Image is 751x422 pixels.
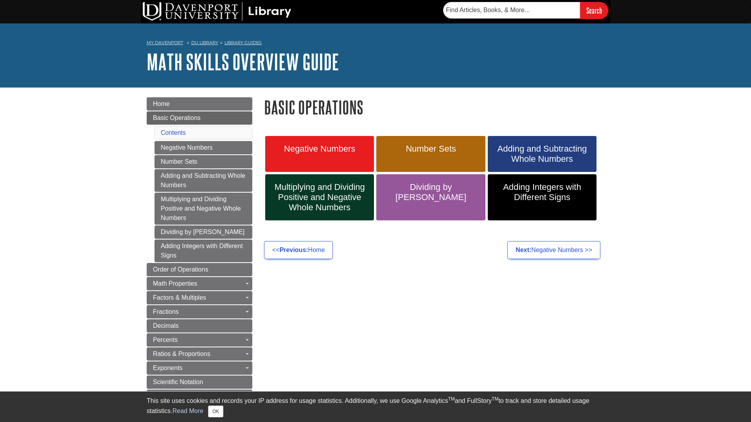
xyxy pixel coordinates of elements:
[376,136,485,172] a: Number Sets
[153,336,178,343] span: Percents
[271,182,368,213] span: Multiplying and Dividing Positive and Negative Whole Numbers
[376,174,485,220] a: Dividing by [PERSON_NAME]
[153,365,183,371] span: Exponents
[155,225,252,239] a: Dividing by [PERSON_NAME]
[488,174,596,220] a: Adding Integers with Different Signs
[492,396,498,402] sup: TM
[147,291,252,304] a: Factors & Multiples
[155,240,252,262] a: Adding Integers with Different Signs
[147,305,252,318] a: Fractions
[155,155,252,168] a: Number Sets
[143,2,291,21] img: DU Library
[153,322,179,329] span: Decimals
[153,350,210,357] span: Ratios & Proportions
[147,319,252,333] a: Decimals
[155,141,252,154] a: Negative Numbers
[153,280,197,287] span: Math Properties
[280,247,308,253] strong: Previous:
[264,97,604,117] h1: Basic Operations
[580,2,608,19] input: Search
[191,40,218,45] a: DU Library
[153,294,206,301] span: Factors & Multiples
[161,129,186,136] a: Contents
[443,2,608,19] form: Searches DU Library's articles, books, and more
[382,182,479,202] span: Dividing by [PERSON_NAME]
[147,277,252,290] a: Math Properties
[271,144,368,154] span: Negative Numbers
[147,347,252,361] a: Ratios & Proportions
[147,396,604,417] div: This site uses cookies and records your IP address for usage statistics. Additionally, we use Goo...
[516,247,531,253] strong: Next:
[153,266,208,273] span: Order of Operations
[153,379,203,385] span: Scientific Notation
[147,38,604,50] nav: breadcrumb
[147,97,252,111] a: Home
[147,390,252,403] a: Averages
[208,406,223,417] button: Close
[382,144,479,154] span: Number Sets
[225,40,262,45] a: Library Guides
[147,376,252,389] a: Scientific Notation
[155,169,252,192] a: Adding and Subtracting Whole Numbers
[147,111,252,125] a: Basic Operations
[172,408,203,414] a: Read More
[147,333,252,347] a: Percents
[147,361,252,375] a: Exponents
[153,114,201,121] span: Basic Operations
[448,396,455,402] sup: TM
[147,263,252,276] a: Order of Operations
[494,144,591,164] span: Adding and Subtracting Whole Numbers
[264,241,333,259] a: <<Previous:Home
[443,2,580,18] input: Find Articles, Books, & More...
[507,241,600,259] a: Next:Negative Numbers >>
[265,174,374,220] a: Multiplying and Dividing Positive and Negative Whole Numbers
[153,308,179,315] span: Fractions
[265,136,374,172] a: Negative Numbers
[488,136,596,172] a: Adding and Subtracting Whole Numbers
[155,193,252,225] a: Multiplying and Dividing Positive and Negative Whole Numbers
[147,39,183,46] a: My Davenport
[494,182,591,202] span: Adding Integers with Different Signs
[153,100,170,107] span: Home
[147,50,339,74] a: Math Skills Overview Guide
